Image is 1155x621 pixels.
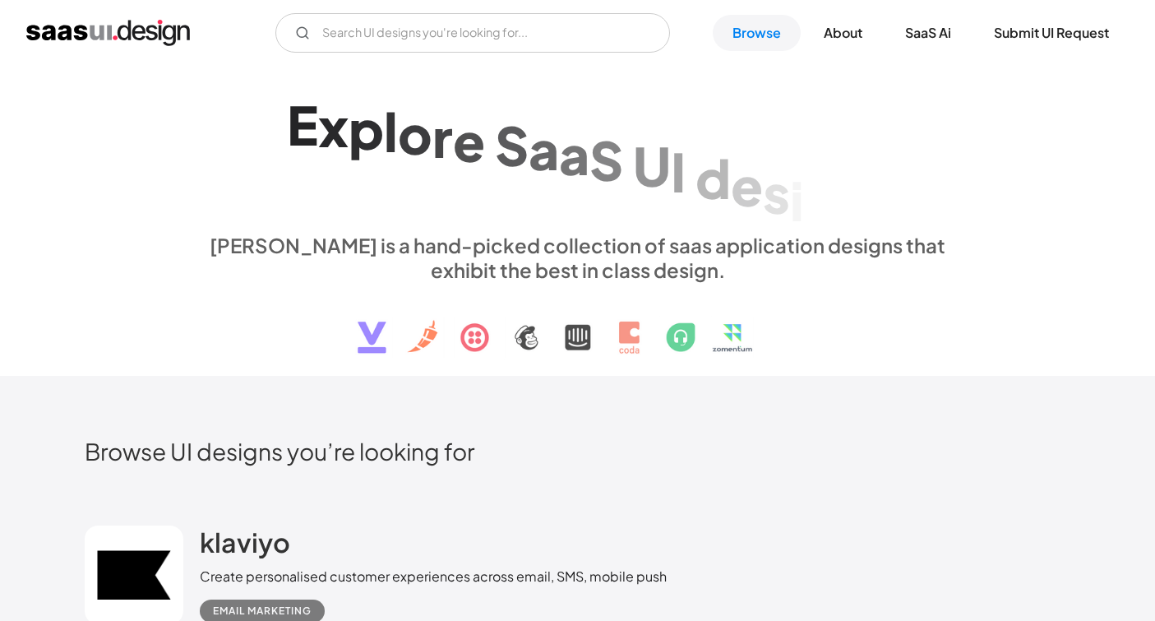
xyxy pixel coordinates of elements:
[329,282,827,368] img: text, icon, saas logo
[453,109,485,172] div: e
[349,96,384,160] div: p
[974,15,1129,51] a: Submit UI Request
[790,169,804,232] div: i
[85,437,1071,466] h2: Browse UI designs you’re looking for
[398,102,432,165] div: o
[200,233,956,282] div: [PERSON_NAME] is a hand-picked collection of saas application designs that exhibit the best in cl...
[495,113,529,176] div: S
[318,95,349,158] div: x
[432,105,453,169] div: r
[200,526,290,567] a: klaviyo
[671,140,686,203] div: I
[275,13,670,53] form: Email Form
[213,601,312,621] div: Email Marketing
[589,127,623,191] div: S
[559,123,589,186] div: a
[200,526,290,558] h2: klaviyo
[529,118,559,181] div: a
[275,13,670,53] input: Search UI designs you're looking for...
[633,133,671,197] div: U
[731,153,763,216] div: e
[200,567,667,586] div: Create personalised customer experiences across email, SMS, mobile push
[26,20,190,46] a: home
[804,15,882,51] a: About
[885,15,971,51] a: SaaS Ai
[287,93,318,156] div: E
[713,15,801,51] a: Browse
[200,90,956,217] h1: Explore SaaS UI design patterns & interactions.
[763,160,790,224] div: s
[384,99,398,162] div: l
[695,146,731,210] div: d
